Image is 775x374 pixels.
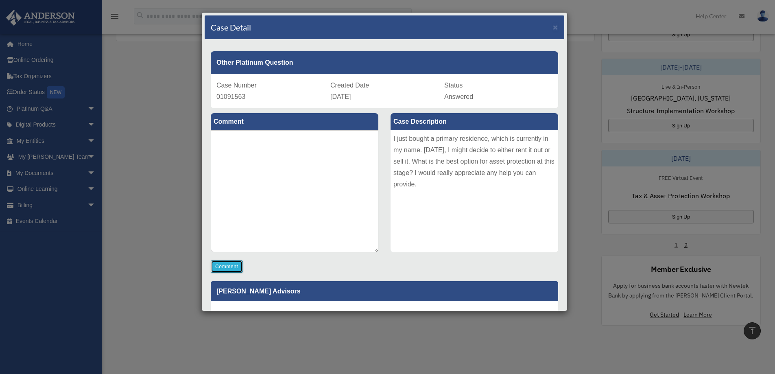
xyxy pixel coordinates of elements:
[211,113,378,130] label: Comment
[216,310,251,316] b: Update date :
[391,130,558,252] div: I just bought a primary residence, which is currently in my name. [DATE], I might decide to eithe...
[391,113,558,130] label: Case Description
[553,23,558,31] button: Close
[211,22,251,33] h4: Case Detail
[330,93,351,100] span: [DATE]
[444,93,473,100] span: Answered
[211,51,558,74] div: Other Platinum Question
[553,22,558,32] span: ×
[216,93,245,100] span: 01091563
[211,260,243,273] button: Comment
[330,82,369,89] span: Created Date
[216,310,269,316] small: [DATE]
[216,82,257,89] span: Case Number
[444,82,463,89] span: Status
[211,281,558,301] p: [PERSON_NAME] Advisors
